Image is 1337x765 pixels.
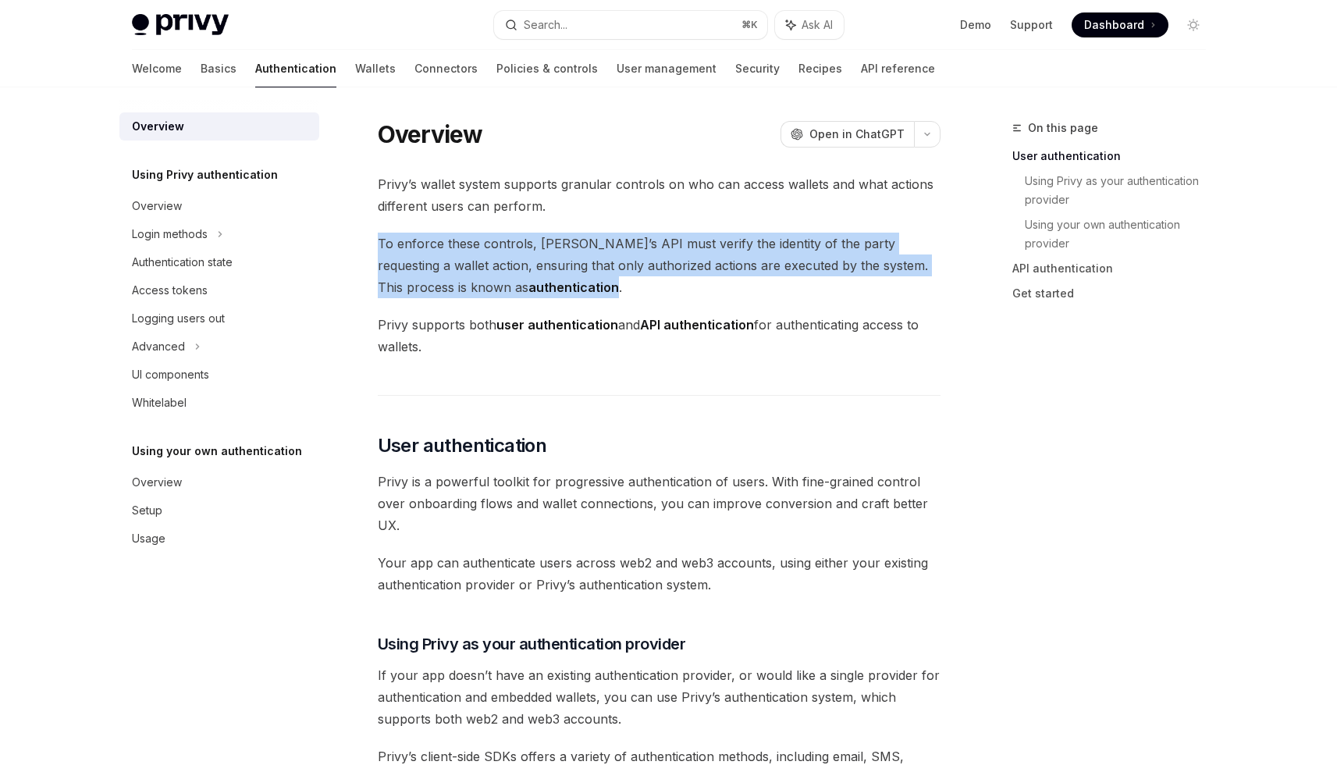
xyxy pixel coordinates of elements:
div: Advanced [132,337,185,356]
a: Access tokens [119,276,319,304]
strong: user authentication [496,317,618,333]
a: Overview [119,192,319,220]
span: Open in ChatGPT [809,126,905,142]
div: Setup [132,501,162,520]
a: User management [617,50,717,87]
span: Privy’s wallet system supports granular controls on who can access wallets and what actions diffe... [378,173,941,217]
span: Dashboard [1084,17,1144,33]
a: Setup [119,496,319,525]
span: Privy is a powerful toolkit for progressive authentication of users. With fine-grained control ov... [378,471,941,536]
a: Overview [119,112,319,141]
a: API reference [861,50,935,87]
a: Using your own authentication provider [1025,212,1218,256]
a: Policies & controls [496,50,598,87]
a: Basics [201,50,236,87]
div: Authentication state [132,253,233,272]
span: ⌘ K [741,19,758,31]
a: UI components [119,361,319,389]
a: Authentication state [119,248,319,276]
a: Authentication [255,50,336,87]
div: Access tokens [132,281,208,300]
div: Overview [132,117,184,136]
div: UI components [132,365,209,384]
a: Get started [1012,281,1218,306]
strong: API authentication [640,317,754,333]
div: Search... [524,16,567,34]
div: Usage [132,529,165,548]
a: Usage [119,525,319,553]
a: Recipes [798,50,842,87]
span: On this page [1028,119,1098,137]
h5: Using Privy authentication [132,165,278,184]
button: Open in ChatGPT [781,121,914,148]
a: Using Privy as your authentication provider [1025,169,1218,212]
button: Ask AI [775,11,844,39]
span: Privy supports both and for authenticating access to wallets. [378,314,941,358]
span: Ask AI [802,17,833,33]
img: light logo [132,14,229,36]
span: If your app doesn’t have an existing authentication provider, or would like a single provider for... [378,664,941,730]
a: Overview [119,468,319,496]
button: Search...⌘K [494,11,767,39]
a: Connectors [414,50,478,87]
h1: Overview [378,120,483,148]
h5: Using your own authentication [132,442,302,461]
a: Welcome [132,50,182,87]
a: Wallets [355,50,396,87]
a: Demo [960,17,991,33]
a: Logging users out [119,304,319,333]
span: Your app can authenticate users across web2 and web3 accounts, using either your existing authent... [378,552,941,596]
a: Support [1010,17,1053,33]
a: API authentication [1012,256,1218,281]
a: Dashboard [1072,12,1168,37]
span: Using Privy as your authentication provider [378,633,686,655]
a: Security [735,50,780,87]
span: User authentication [378,433,547,458]
div: Whitelabel [132,393,187,412]
div: Logging users out [132,309,225,328]
div: Overview [132,473,182,492]
span: To enforce these controls, [PERSON_NAME]’s API must verify the identity of the party requesting a... [378,233,941,298]
a: Whitelabel [119,389,319,417]
button: Toggle dark mode [1181,12,1206,37]
div: Overview [132,197,182,215]
strong: authentication [528,279,619,295]
div: Login methods [132,225,208,244]
a: User authentication [1012,144,1218,169]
